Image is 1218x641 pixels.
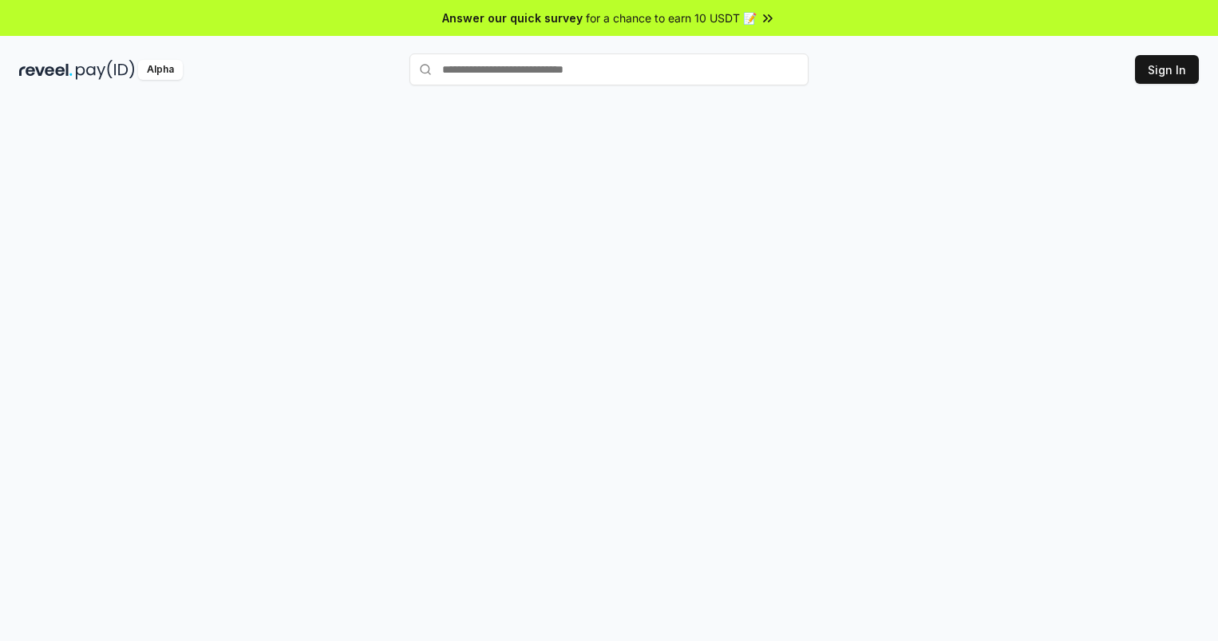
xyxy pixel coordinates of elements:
span: for a chance to earn 10 USDT 📝 [586,10,757,26]
button: Sign In [1135,55,1199,84]
span: Answer our quick survey [442,10,583,26]
div: Alpha [138,60,183,80]
img: reveel_dark [19,60,73,80]
img: pay_id [76,60,135,80]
